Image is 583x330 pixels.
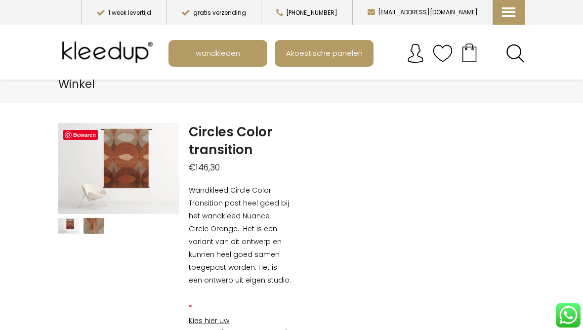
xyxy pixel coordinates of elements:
a: Your cart [453,40,486,65]
a: Bewaren [63,130,98,140]
img: account.svg [406,43,425,63]
p: Wandkleed Circle Color Transition past heel goed bij het wandkleed Nuance Circle Orange. Het is e... [189,184,291,287]
img: Kleedup [58,33,160,72]
img: verlanglijstje.svg [433,43,453,63]
span: wandkleden [190,43,246,62]
a: Search [506,44,525,63]
img: Circles Color transition [58,218,80,234]
a: Akoestische panelen [276,41,373,66]
bdi: 146,30 [189,162,220,173]
span: Winkel [58,76,95,92]
span: Akoestische panelen [281,43,368,62]
a: wandkleden [169,41,266,66]
h1: Circles Color transition [189,123,291,159]
span: € [189,162,196,173]
img: Circles Color transition - Afbeelding 2 [83,218,105,234]
nav: Main menu [168,40,532,67]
